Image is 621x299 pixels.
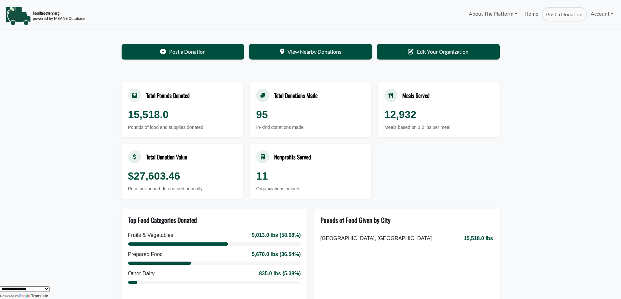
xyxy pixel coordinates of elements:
[252,251,301,258] div: 5,670.0 lbs (36.54%)
[320,215,391,225] div: Pounds of Food Given by City
[128,124,237,131] div: Pounds of food and supplies donated
[19,294,48,298] a: Translate
[128,251,163,258] div: Prepared Food
[128,168,237,184] div: $27,603.46
[542,7,587,21] a: Post a Donation
[256,107,365,122] div: 95
[128,231,173,239] div: Fruits & Vegetables
[464,235,493,242] span: 15,518.0 lbs
[128,215,197,225] div: Top Food Categories Donated
[465,7,521,20] a: About The Platform
[274,91,318,100] div: Total Donations Made
[259,270,301,278] div: 835.0 lbs (5.38%)
[249,44,372,60] a: View Nearby Donations
[587,7,617,20] a: Account
[19,294,31,299] img: Google Translate
[122,44,244,60] a: Post a Donation
[274,153,311,161] div: Nonprofits Served
[256,185,365,192] div: Organizations helped
[384,107,493,122] div: 12,932
[128,185,237,192] div: Price per pound determined annually
[146,153,187,161] div: Total Donation Value
[256,124,365,131] div: In-kind donations made
[128,270,155,278] div: Other Dairy
[256,168,365,184] div: 11
[146,91,190,100] div: Total Pounds Donated
[384,124,493,131] div: Meals based on 1.2 lbs per meal
[252,231,301,239] div: 9,013.0 lbs (58.08%)
[320,235,432,242] span: [GEOGRAPHIC_DATA], [GEOGRAPHIC_DATA]
[6,6,85,26] img: NavigationLogo_FoodRecovery-91c16205cd0af1ed486a0f1a7774a6544ea792ac00100771e7dd3ec7c0e58e41.png
[402,91,430,100] div: Meals Served
[128,107,237,122] div: 15,518.0
[377,44,500,60] a: Edit Your Organization
[521,7,542,21] a: Home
